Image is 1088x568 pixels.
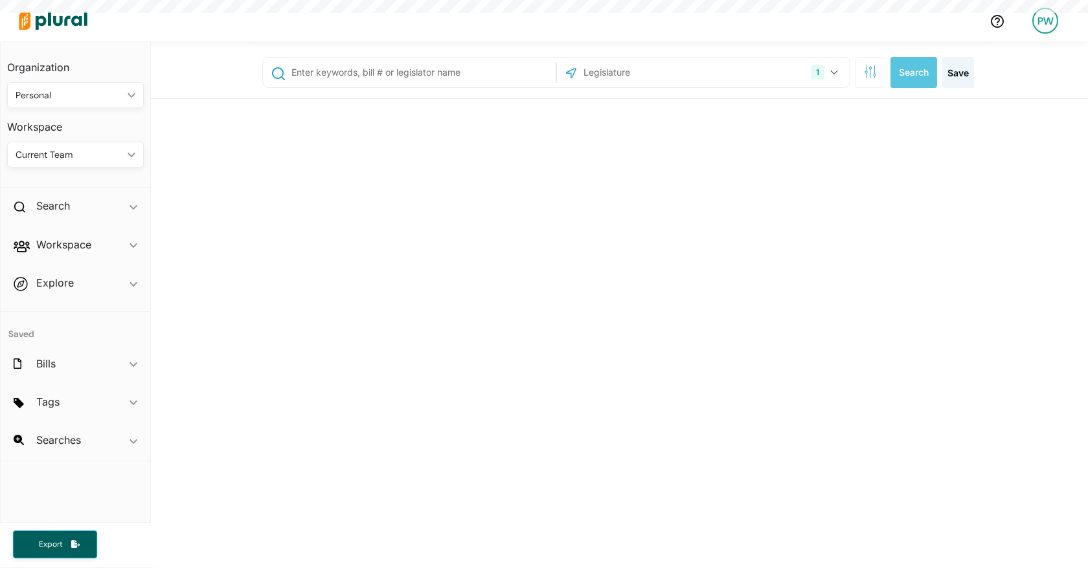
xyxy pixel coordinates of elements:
[36,276,74,290] h2: Explore
[582,60,721,85] input: Legislature
[1,312,150,344] h4: Saved
[806,60,846,85] button: 1
[36,199,70,213] h2: Search
[13,530,97,558] button: Export
[811,65,824,80] div: 1
[864,65,877,76] span: Search Filters
[16,148,122,162] div: Current Team
[290,60,552,85] input: Enter keywords, bill # or legislator name
[1022,3,1069,39] a: PW
[36,395,60,409] h2: Tags
[7,108,144,137] h3: Workspace
[942,57,974,88] button: Save
[890,57,937,88] button: Search
[16,89,122,102] div: Personal
[1032,8,1058,34] div: PW
[36,433,81,447] h2: Searches
[36,356,56,371] h2: Bills
[30,539,71,550] span: Export
[36,237,91,252] h2: Workspace
[7,49,144,77] h3: Organization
